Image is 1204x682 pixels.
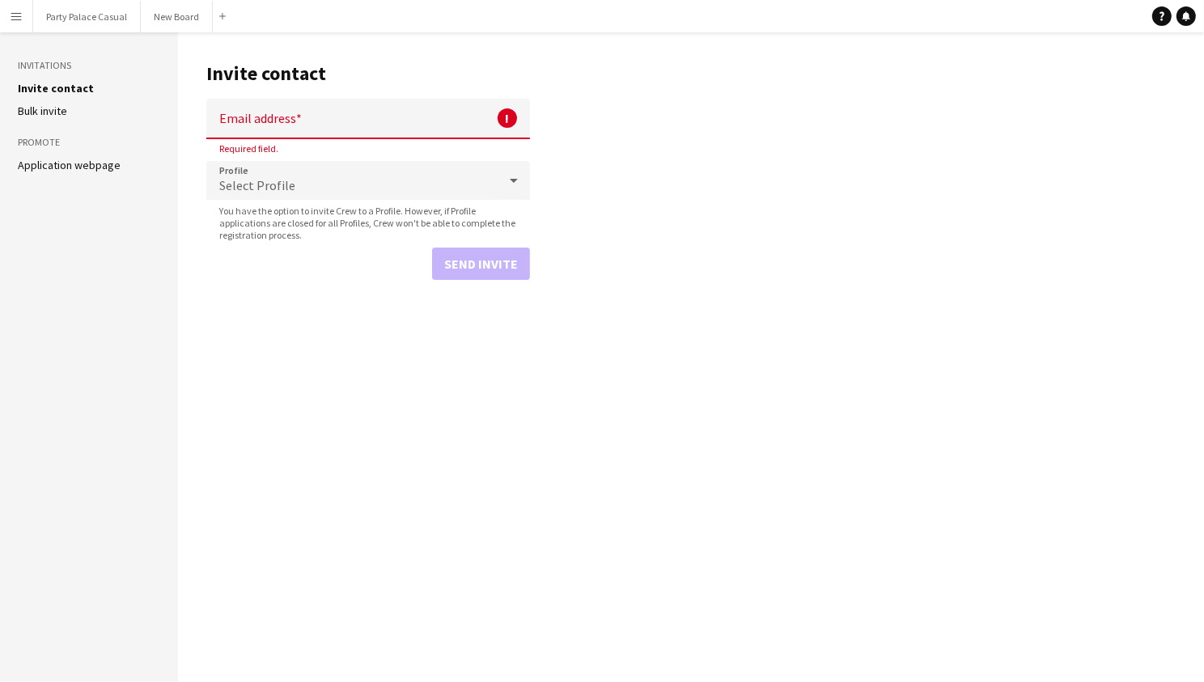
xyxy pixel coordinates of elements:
span: Required field. [206,142,291,155]
button: Party Palace Casual [33,1,141,32]
a: Application webpage [18,158,121,172]
h1: Invite contact [206,61,530,86]
a: Invite contact [18,81,94,95]
button: New Board [141,1,213,32]
span: You have the option to invite Crew to a Profile. However, if Profile applications are closed for ... [206,205,530,241]
span: Select Profile [219,177,295,193]
h3: Invitations [18,58,160,73]
h3: Promote [18,135,160,150]
a: Bulk invite [18,104,67,118]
